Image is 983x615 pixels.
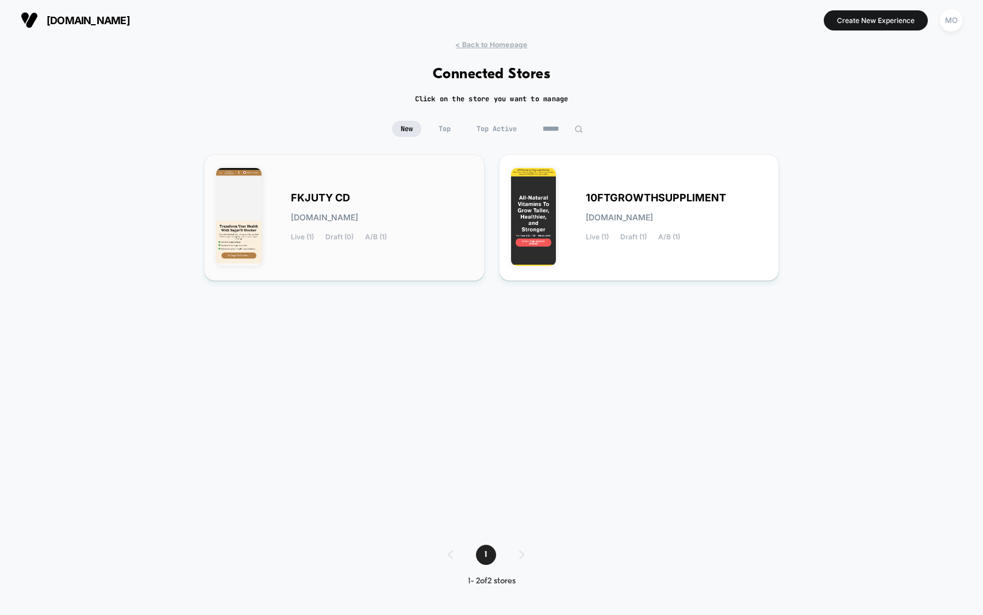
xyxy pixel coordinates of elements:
[291,233,314,241] span: Live (1)
[658,233,680,241] span: A/B (1)
[468,121,525,137] span: Top Active
[216,168,262,266] img: FKJUTY_CD
[365,233,387,241] span: A/B (1)
[455,40,527,49] span: < Back to Homepage
[291,213,358,221] span: [DOMAIN_NAME]
[586,213,653,221] span: [DOMAIN_NAME]
[433,66,551,83] h1: Connected Stores
[436,576,547,586] div: 1 - 2 of 2 stores
[415,94,569,104] h2: Click on the store you want to manage
[620,233,647,241] span: Draft (1)
[21,12,38,29] img: Visually logo
[511,168,556,266] img: 10FTGROWTHSUPPLIMENTS
[940,9,962,32] div: MO
[430,121,459,137] span: Top
[325,233,354,241] span: Draft (0)
[936,9,966,32] button: MO
[824,10,928,30] button: Create New Experience
[47,14,130,26] span: [DOMAIN_NAME]
[291,194,350,202] span: FKJUTY CD
[586,233,609,241] span: Live (1)
[17,11,133,29] button: [DOMAIN_NAME]
[574,125,583,133] img: edit
[392,121,421,137] span: New
[586,194,726,202] span: 10FTGROWTHSUPPLIMENT
[476,545,496,565] span: 1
